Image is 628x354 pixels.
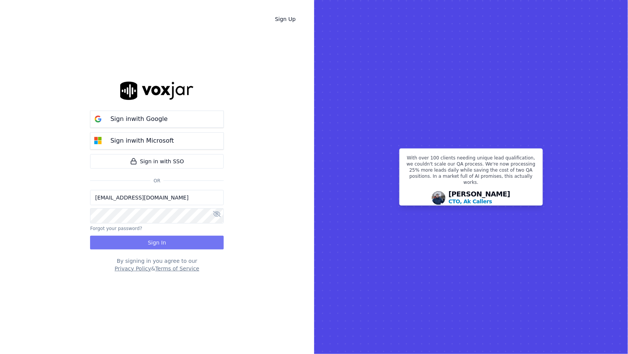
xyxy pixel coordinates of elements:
[269,12,302,26] a: Sign Up
[404,155,538,188] p: With over 100 clients needing unique lead qualification, we couldn't scale our QA process. We're ...
[90,111,224,128] button: Sign inwith Google
[90,111,106,127] img: google Sign in button
[120,82,194,100] img: logo
[150,178,163,184] span: Or
[90,257,224,272] div: By signing in you agree to our &
[90,133,106,148] img: microsoft Sign in button
[90,225,142,232] button: Forgot your password?
[110,136,174,145] p: Sign in with Microsoft
[115,265,151,272] button: Privacy Policy
[155,265,199,272] button: Terms of Service
[110,114,168,124] p: Sign in with Google
[449,191,510,205] div: [PERSON_NAME]
[449,198,492,205] p: CTO, Ak Callers
[90,236,224,249] button: Sign In
[432,191,446,205] img: Avatar
[90,190,224,205] input: Email
[90,132,224,150] button: Sign inwith Microsoft
[90,154,224,169] a: Sign in with SSO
